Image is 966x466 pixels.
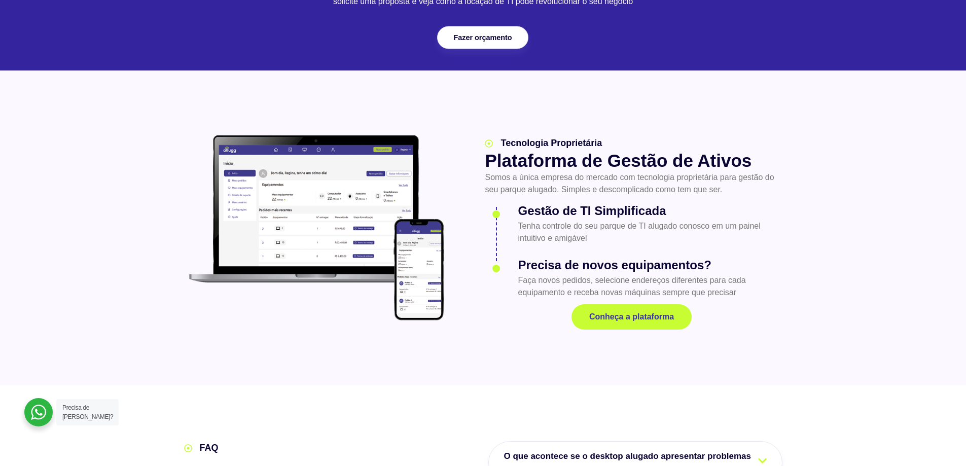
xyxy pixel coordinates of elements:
h3: Gestão de TI Simplificada [518,202,778,220]
p: Tenha controle do seu parque de TI alugado conosco em um painel intuitivo e amigável [518,220,778,244]
img: plataforma allugg [184,131,450,326]
h3: Precisa de novos equipamentos? [518,256,778,274]
p: Faça novos pedidos, selecione endereços diferentes para cada equipamento e receba novas máquinas ... [518,274,778,299]
span: Precisa de [PERSON_NAME]? [62,404,113,420]
h2: Plataforma de Gestão de Ativos [485,150,778,171]
iframe: Chat Widget [915,417,966,466]
span: FAQ [197,441,219,455]
span: Fazer orçamento [454,34,512,41]
div: Widget de chat [915,417,966,466]
span: Tecnologia Proprietária [498,136,602,150]
a: Conheça a plataforma [571,304,692,330]
p: Somos a única empresa do mercado com tecnologia proprietária para gestão do seu parque alugado. S... [485,171,778,196]
span: Conheça a plataforma [589,313,674,321]
a: Fazer orçamento [437,26,528,49]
